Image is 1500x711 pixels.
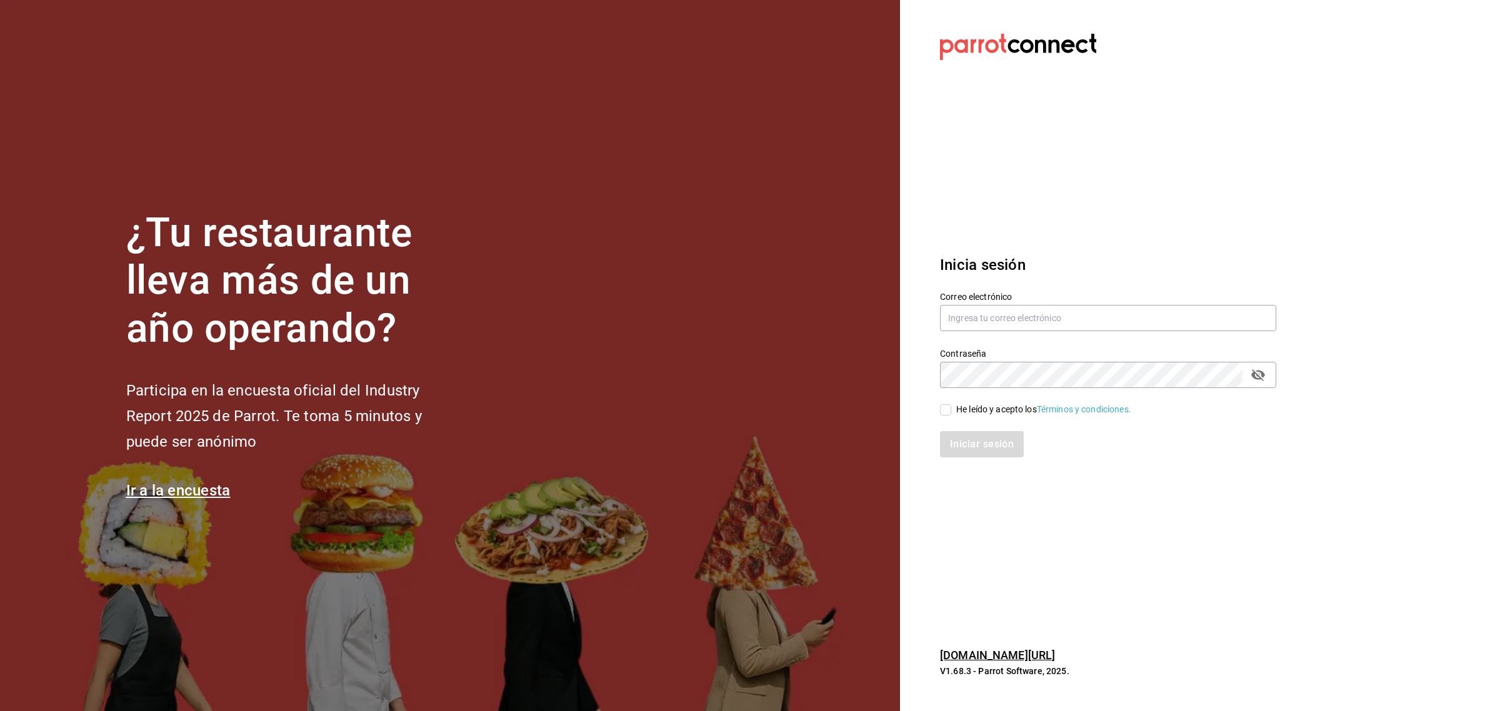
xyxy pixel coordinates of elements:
[1247,364,1269,385] button: passwordField
[126,378,464,454] h2: Participa en la encuesta oficial del Industry Report 2025 de Parrot. Te toma 5 minutos y puede se...
[1037,404,1131,414] a: Términos y condiciones.
[126,482,231,499] a: Ir a la encuesta
[940,649,1055,662] a: [DOMAIN_NAME][URL]
[940,254,1276,276] h3: Inicia sesión
[126,209,464,353] h1: ¿Tu restaurante lleva más de un año operando?
[940,292,1276,301] label: Correo electrónico
[940,349,1276,357] label: Contraseña
[940,665,1276,677] p: V1.68.3 - Parrot Software, 2025.
[956,403,1131,416] div: He leído y acepto los
[940,305,1276,331] input: Ingresa tu correo electrónico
